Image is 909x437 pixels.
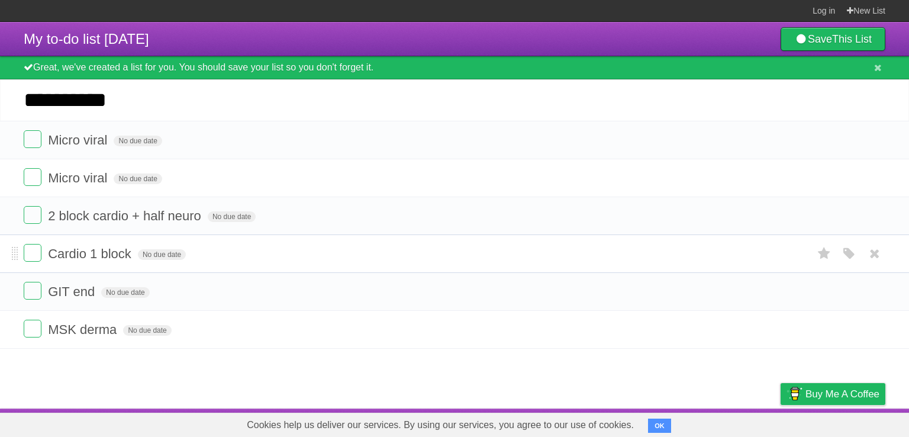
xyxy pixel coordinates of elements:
[24,206,41,224] label: Done
[48,322,120,337] span: MSK derma
[832,33,872,45] b: This List
[765,412,796,434] a: Privacy
[114,136,162,146] span: No due date
[725,412,751,434] a: Terms
[786,384,802,404] img: Buy me a coffee
[101,287,149,298] span: No due date
[123,325,171,336] span: No due date
[48,171,110,185] span: Micro viral
[48,208,204,223] span: 2 block cardio + half neuro
[48,284,98,299] span: GIT end
[24,168,41,186] label: Done
[648,419,671,433] button: OK
[235,413,646,437] span: Cookies help us deliver our services. By using our services, you agree to our use of cookies.
[208,211,256,222] span: No due date
[24,320,41,338] label: Done
[662,412,710,434] a: Developers
[805,384,879,404] span: Buy me a coffee
[813,244,836,264] label: Star task
[24,130,41,148] label: Done
[623,412,648,434] a: About
[24,31,149,47] span: My to-do list [DATE]
[138,249,186,260] span: No due date
[114,173,162,184] span: No due date
[48,246,134,261] span: Cardio 1 block
[781,27,885,51] a: SaveThis List
[24,282,41,300] label: Done
[48,133,110,147] span: Micro viral
[811,412,885,434] a: Suggest a feature
[24,244,41,262] label: Done
[781,383,885,405] a: Buy me a coffee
